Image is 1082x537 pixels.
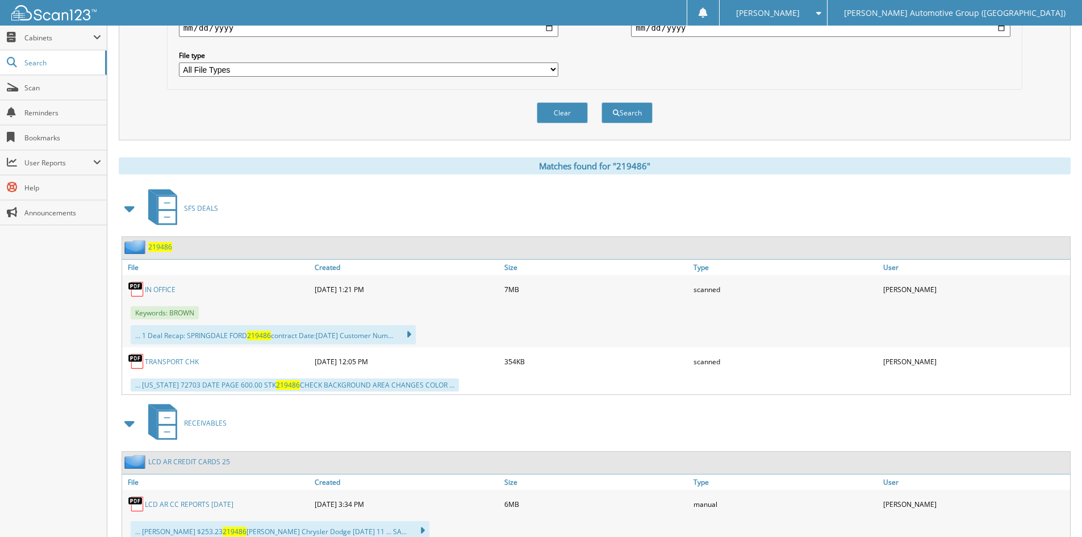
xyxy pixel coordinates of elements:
[148,457,230,467] a: LCD AR CREDIT CARDS 25
[122,474,312,490] a: File
[691,350,880,373] div: scanned
[312,278,502,301] div: [DATE] 1:21 PM
[601,102,653,123] button: Search
[502,493,691,515] div: 6MB
[24,183,101,193] span: Help
[24,83,101,93] span: Scan
[145,357,199,367] a: TRANSPORT CHK
[502,474,691,490] a: Size
[691,278,880,301] div: scanned
[312,260,502,275] a: Created
[691,474,880,490] a: Type
[631,19,1010,37] input: end
[124,455,148,469] img: folder2.png
[24,158,93,168] span: User Reports
[880,260,1070,275] a: User
[184,418,227,428] span: RECEIVABLES
[537,102,588,123] button: Clear
[312,350,502,373] div: [DATE] 12:05 PM
[312,474,502,490] a: Created
[880,350,1070,373] div: [PERSON_NAME]
[122,260,312,275] a: File
[128,281,145,298] img: PDF.png
[502,350,691,373] div: 354KB
[179,19,558,37] input: start
[179,51,558,60] label: File type
[145,285,176,294] a: IN OFFICE
[24,108,101,118] span: Reminders
[312,493,502,515] div: [DATE] 3:34 PM
[148,242,172,252] a: 219486
[145,499,233,509] a: LCD AR CC REPORTS [DATE]
[131,378,459,392] div: ... [US_STATE] 72703 DATE PAGE 600.00 STK CHECK BACKGROUND AREA CHANGES COLOR ...
[502,278,691,301] div: 7MB
[24,33,93,43] span: Cabinets
[128,353,145,370] img: PDF.png
[223,527,247,536] span: 219486
[119,157,1071,174] div: Matches found for "219486"
[141,186,218,231] a: SFS DEALS
[880,493,1070,515] div: [PERSON_NAME]
[128,496,145,513] img: PDF.png
[736,10,800,16] span: [PERSON_NAME]
[124,240,148,254] img: folder2.png
[131,306,199,319] span: Keywords: BROWN
[24,58,99,68] span: Search
[131,325,416,344] div: ... 1 Deal Recap: SPRINGDALE FORD contract Date:[DATE] Customer Num...
[24,208,101,218] span: Announcements
[141,401,227,446] a: RECEIVABLES
[691,493,880,515] div: manual
[184,203,218,213] span: SFS DEALS
[11,5,97,20] img: scan123-logo-white.svg
[880,278,1070,301] div: [PERSON_NAME]
[691,260,880,275] a: Type
[247,331,271,340] span: 219486
[844,10,1066,16] span: [PERSON_NAME] Automotive Group ([GEOGRAPHIC_DATA])
[24,133,101,143] span: Bookmarks
[880,474,1070,490] a: User
[1025,482,1082,537] iframe: Chat Widget
[502,260,691,275] a: Size
[276,380,300,390] span: 219486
